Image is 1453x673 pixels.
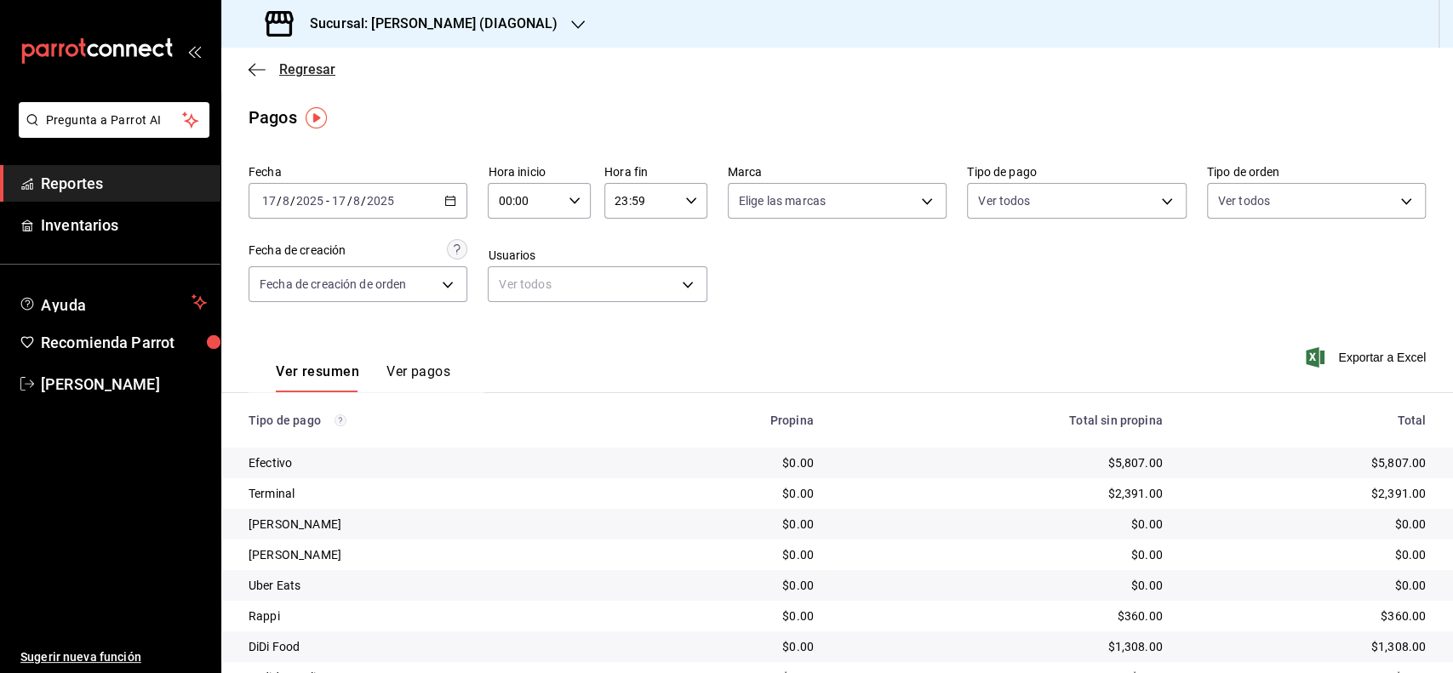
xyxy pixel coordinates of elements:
[41,373,207,396] span: [PERSON_NAME]
[636,638,813,655] div: $0.00
[841,546,1163,563] div: $0.00
[295,194,324,208] input: ----
[1190,454,1426,471] div: $5,807.00
[187,44,201,58] button: open_drawer_menu
[841,577,1163,594] div: $0.00
[306,107,327,128] img: Tooltip marker
[841,454,1163,471] div: $5,807.00
[249,454,609,471] div: Efectivo
[841,413,1163,427] div: Total sin propina
[249,485,609,502] div: Terminal
[636,413,813,427] div: Propina
[1190,577,1426,594] div: $0.00
[326,194,329,208] span: -
[249,546,609,563] div: [PERSON_NAME]
[276,363,450,392] div: navigation tabs
[841,638,1163,655] div: $1,308.00
[249,413,609,427] div: Tipo de pago
[841,516,1163,533] div: $0.00
[488,266,706,302] div: Ver todos
[1207,166,1426,178] label: Tipo de orden
[261,194,277,208] input: --
[249,516,609,533] div: [PERSON_NAME]
[20,648,207,666] span: Sugerir nueva función
[978,192,1030,209] span: Ver todos
[1190,546,1426,563] div: $0.00
[276,363,359,392] button: Ver resumen
[249,577,609,594] div: Uber Eats
[249,607,609,625] div: Rappi
[361,194,366,208] span: /
[739,192,826,209] span: Elige las marcas
[290,194,295,208] span: /
[636,454,813,471] div: $0.00
[19,102,209,138] button: Pregunta a Parrot AI
[249,61,335,77] button: Regresar
[41,214,207,237] span: Inventarios
[636,485,813,502] div: $0.00
[282,194,290,208] input: --
[636,607,813,625] div: $0.00
[1190,607,1426,625] div: $360.00
[386,363,450,392] button: Ver pagos
[260,276,406,293] span: Fecha de creación de orden
[488,249,706,261] label: Usuarios
[41,331,207,354] span: Recomienda Parrot
[249,105,297,130] div: Pagos
[249,242,346,260] div: Fecha de creación
[1190,413,1426,427] div: Total
[279,61,335,77] span: Regresar
[1218,192,1270,209] span: Ver todos
[1190,638,1426,655] div: $1,308.00
[249,166,467,178] label: Fecha
[636,546,813,563] div: $0.00
[488,166,591,178] label: Hora inicio
[46,111,183,129] span: Pregunta a Parrot AI
[249,638,609,655] div: DiDi Food
[12,123,209,141] a: Pregunta a Parrot AI
[335,414,346,426] svg: Los pagos realizados con Pay y otras terminales son montos brutos.
[636,516,813,533] div: $0.00
[636,577,813,594] div: $0.00
[841,607,1163,625] div: $360.00
[967,166,1186,178] label: Tipo de pago
[277,194,282,208] span: /
[1190,485,1426,502] div: $2,391.00
[1309,347,1426,368] button: Exportar a Excel
[352,194,361,208] input: --
[728,166,947,178] label: Marca
[331,194,346,208] input: --
[41,292,185,312] span: Ayuda
[366,194,395,208] input: ----
[1190,516,1426,533] div: $0.00
[604,166,707,178] label: Hora fin
[296,14,558,34] h3: Sucursal: [PERSON_NAME] (DIAGONAL)
[41,172,207,195] span: Reportes
[841,485,1163,502] div: $2,391.00
[346,194,352,208] span: /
